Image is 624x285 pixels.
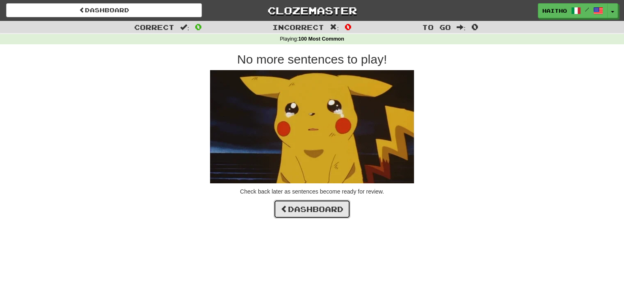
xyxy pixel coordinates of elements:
[585,7,589,12] span: /
[180,24,189,31] span: :
[134,23,174,31] span: Correct
[78,187,546,196] p: Check back later as sentences become ready for review.
[345,22,352,32] span: 0
[195,22,202,32] span: 0
[457,24,466,31] span: :
[274,200,350,219] a: Dashboard
[471,22,478,32] span: 0
[422,23,451,31] span: To go
[330,24,339,31] span: :
[272,23,324,31] span: Incorrect
[542,7,567,14] span: Haitho
[210,70,414,183] img: sad-pikachu.gif
[298,36,344,42] strong: 100 Most Common
[78,52,546,66] h2: No more sentences to play!
[6,3,202,17] a: Dashboard
[538,3,608,18] a: Haitho /
[214,3,410,18] a: Clozemaster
